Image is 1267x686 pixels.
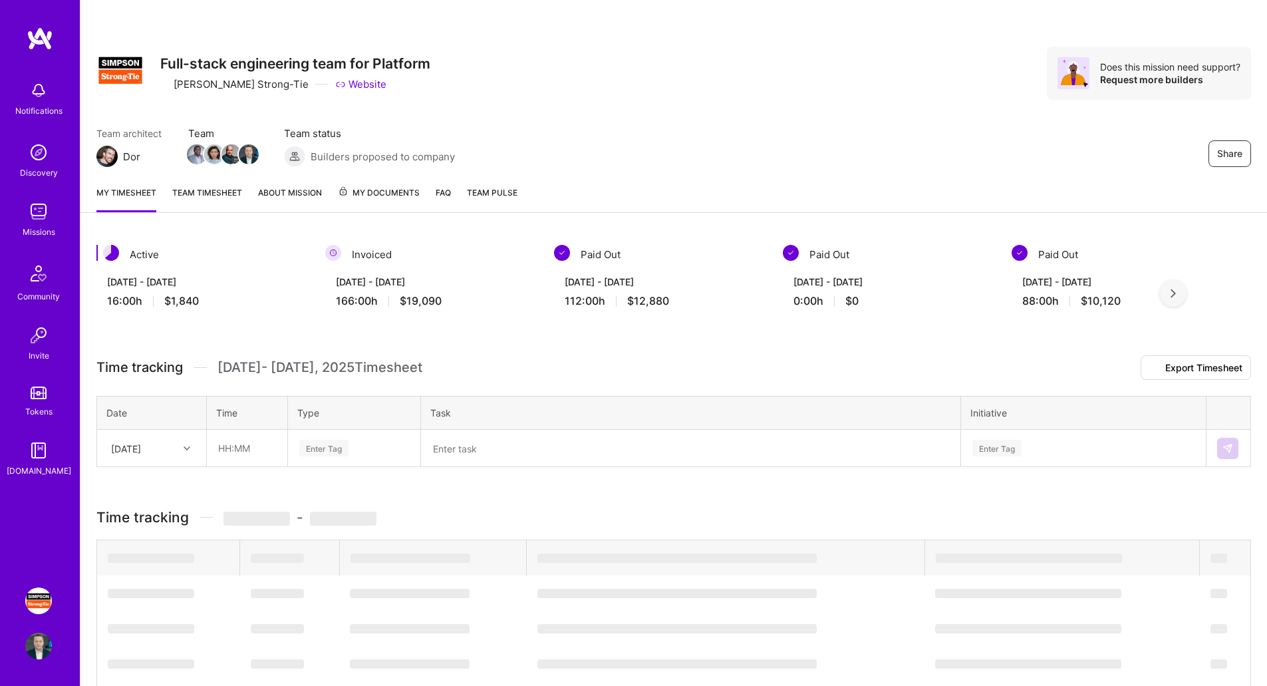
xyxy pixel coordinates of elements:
th: Task [421,397,961,430]
a: My Documents [338,186,420,212]
img: discovery [25,139,52,166]
span: ‌ [1210,554,1227,563]
span: ‌ [310,512,376,526]
i: icon Chevron [184,445,190,452]
div: Active [96,245,309,264]
span: ‌ [537,659,817,669]
i: icon Download [1149,364,1160,373]
img: logo [27,27,53,51]
span: My Documents [338,186,420,200]
img: Paid Out [554,245,570,261]
img: Submit [1222,443,1233,454]
span: ‌ [108,659,194,669]
a: Team Member Avatar [188,143,206,166]
a: Team timesheet [172,186,242,212]
div: 88:00 h [1022,294,1214,308]
div: 16:00 h [107,294,299,308]
div: Paid Out [1012,245,1224,264]
img: Paid Out [1012,245,1028,261]
i: icon Mail [146,151,156,162]
span: $12,880 [627,294,669,308]
div: Request more builders [1100,73,1240,86]
a: User Avatar [22,633,55,659]
img: Team Member Avatar [239,144,259,164]
span: Time tracking [96,359,183,376]
span: ‌ [936,554,1122,563]
span: ‌ [350,659,470,669]
div: Notifications [15,104,63,118]
span: ‌ [537,554,817,563]
img: User Avatar [25,633,52,659]
span: ‌ [350,589,470,598]
div: Discovery [20,166,58,180]
div: Enter Tag [299,438,349,458]
h3: Time tracking [96,509,1251,526]
span: ‌ [1210,624,1227,633]
div: [DATE] [111,441,141,455]
span: - [223,509,376,526]
button: Share [1208,140,1251,167]
div: Paid Out [554,245,767,264]
span: $0 [845,294,859,308]
img: Paid Out [783,245,799,261]
div: [DATE] - [DATE] [107,275,299,289]
div: Missions [23,225,55,239]
span: Builders proposed to company [311,150,455,164]
span: $10,120 [1081,294,1121,308]
span: Team architect [96,126,162,140]
div: [DOMAIN_NAME] [7,464,71,478]
img: guide book [25,437,52,464]
img: Community [23,257,55,289]
th: Date [97,397,207,430]
span: [DATE] - [DATE] , 2025 Timesheet [217,359,422,376]
a: Website [335,77,386,91]
span: ‌ [223,512,290,526]
div: 0:00 h [793,294,985,308]
i: icon CompanyGray [160,79,171,90]
div: [DATE] - [DATE] [336,275,527,289]
a: Team Pulse [467,186,517,212]
img: bell [25,77,52,104]
div: Dor [123,150,140,164]
img: teamwork [25,198,52,225]
input: HH:MM [208,430,287,466]
h3: Full-stack engineering team for Platform [160,55,430,72]
img: Team Architect [96,146,118,167]
div: Time [216,406,278,420]
span: ‌ [251,624,304,633]
img: Builders proposed to company [284,146,305,167]
img: Avatar [1057,57,1089,89]
img: Company Logo [96,47,144,94]
span: Team [188,126,257,140]
a: About Mission [258,186,322,212]
span: ‌ [935,659,1121,669]
div: Community [17,289,60,303]
span: ‌ [537,624,817,633]
div: Invite [29,349,49,363]
div: 166:00 h [336,294,527,308]
span: ‌ [935,589,1121,598]
div: 112:00 h [565,294,756,308]
span: ‌ [108,624,194,633]
div: [PERSON_NAME] Strong-Tie [160,77,309,91]
span: Share [1217,147,1242,160]
div: Invoiced [325,245,538,264]
a: Team Member Avatar [223,143,240,166]
div: [DATE] - [DATE] [565,275,756,289]
span: Team status [284,126,455,140]
div: [DATE] - [DATE] [1022,275,1214,289]
span: $1,840 [164,294,199,308]
span: ‌ [935,624,1121,633]
img: Active [103,245,119,261]
span: Team Pulse [467,188,517,198]
div: Tokens [25,405,53,419]
span: $19,090 [400,294,442,308]
span: ‌ [351,554,470,563]
span: ‌ [1210,589,1227,598]
div: [DATE] - [DATE] [793,275,985,289]
img: Invite [25,322,52,349]
a: Team Member Avatar [240,143,257,166]
a: My timesheet [96,186,156,212]
img: Team Member Avatar [204,144,224,164]
img: right [1171,289,1176,298]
